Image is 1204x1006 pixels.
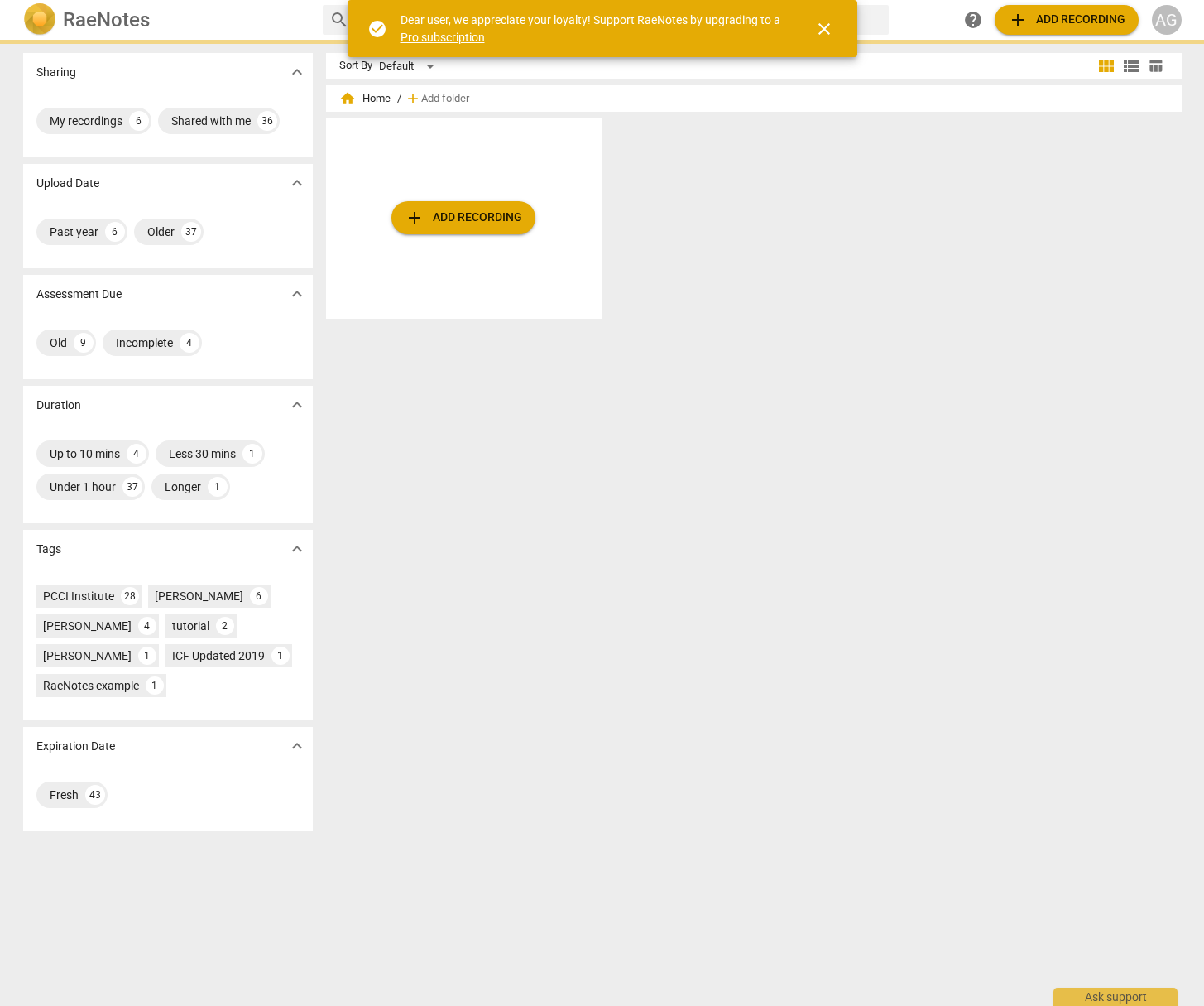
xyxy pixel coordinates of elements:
button: Show more [285,537,309,561]
div: 4 [180,333,199,353]
div: Under 1 hour [50,479,116,495]
div: Older [147,224,175,240]
div: Longer [165,479,201,495]
span: view_module [1096,56,1116,76]
div: 6 [129,111,149,131]
a: LogoRaeNotes [23,3,309,36]
p: Expiration Date [36,738,115,755]
div: 4 [127,444,146,464]
div: 6 [105,222,125,242]
span: view_list [1121,56,1141,76]
span: expand_more [287,539,307,559]
div: [PERSON_NAME] [43,618,132,634]
span: help [963,10,983,30]
div: 6 [250,587,268,605]
span: check_circle [367,19,387,39]
span: Add folder [421,93,469,105]
div: 1 [146,676,164,695]
span: search [329,10,349,30]
div: Fresh [50,787,79,803]
button: Close [804,9,844,49]
span: Add recording [405,208,522,228]
span: expand_more [287,284,307,304]
div: tutorial [172,618,209,634]
button: Show more [285,734,309,758]
span: expand_more [287,736,307,756]
div: RaeNotes example [43,677,139,694]
div: 28 [121,587,139,605]
a: Pro subscription [401,31,485,44]
span: add [1008,10,1028,30]
div: Incomplete [116,335,173,351]
button: Show more [285,392,309,417]
div: 1 [208,477,228,497]
div: [PERSON_NAME] [43,647,132,664]
p: Upload Date [36,175,99,192]
a: Help [958,5,988,35]
button: Tile view [1094,54,1119,79]
span: add [405,90,421,107]
span: add [405,208,425,228]
button: List view [1119,54,1144,79]
button: Table view [1144,54,1168,79]
div: 1 [138,647,156,665]
div: 43 [85,785,105,805]
div: Sort By [339,60,372,72]
div: 36 [257,111,277,131]
div: Shared with me [171,113,251,129]
p: Assessment Due [36,286,122,303]
button: Upload [391,201,535,234]
p: Duration [36,397,81,414]
span: expand_more [287,395,307,415]
div: 1 [271,647,290,665]
button: Show more [285,60,309,84]
span: close [814,19,834,39]
div: Ask support [1053,988,1178,1006]
p: Tags [36,541,61,558]
div: Up to 10 mins [50,445,120,462]
div: 1 [242,444,262,464]
div: ICF Updated 2019 [172,647,265,664]
h2: RaeNotes [63,8,150,31]
button: Show more [285,171,309,195]
span: table_chart [1148,58,1163,74]
button: Upload [995,5,1139,35]
div: 2 [216,617,234,635]
span: expand_more [287,62,307,82]
div: [PERSON_NAME] [155,588,243,604]
div: Dear user, we appreciate your loyalty! Support RaeNotes by upgrading to a [401,12,784,46]
button: Show more [285,282,309,306]
div: 37 [181,222,201,242]
p: Sharing [36,64,76,81]
span: / [397,93,401,105]
div: 4 [138,617,156,635]
div: 37 [122,477,142,497]
div: 9 [74,333,94,353]
span: home [339,90,356,107]
span: Home [339,90,391,107]
img: Logo [23,3,56,36]
span: expand_more [287,173,307,193]
div: Old [50,335,67,351]
button: AG [1152,5,1182,35]
div: Past year [50,224,98,240]
div: Less 30 mins [169,445,236,462]
div: My recordings [50,113,122,129]
div: Default [379,53,440,79]
div: PCCI Institute [43,588,114,604]
span: Add recording [1008,10,1125,30]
